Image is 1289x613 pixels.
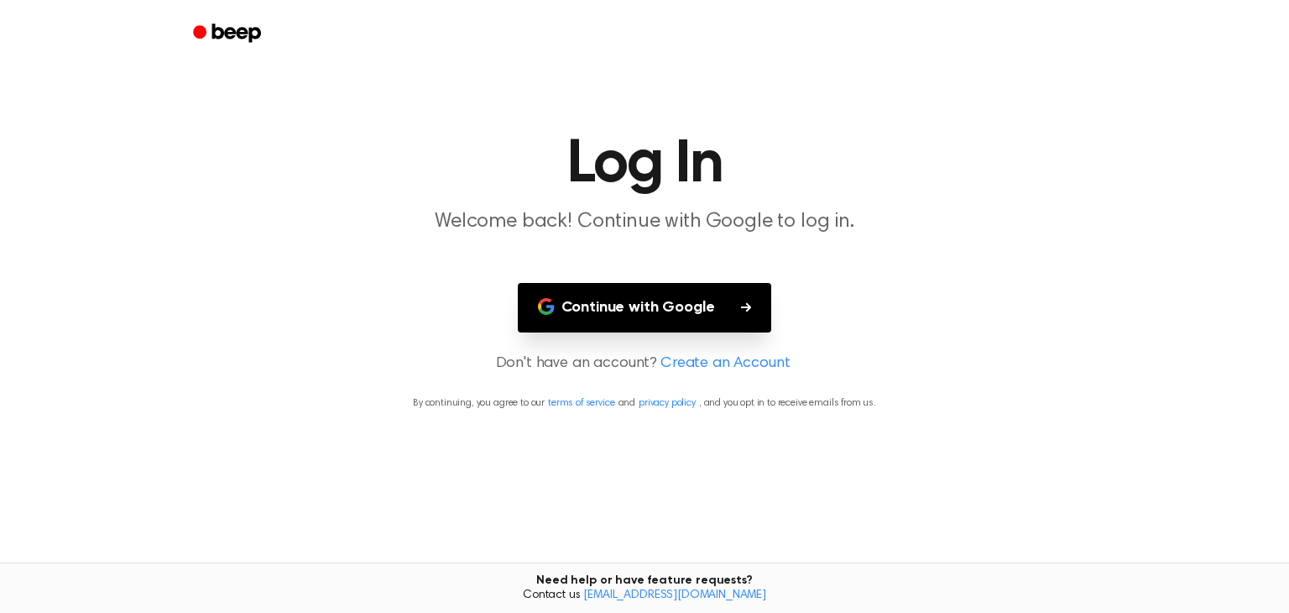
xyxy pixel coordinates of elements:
[548,398,614,408] a: terms of service
[639,398,696,408] a: privacy policy
[10,589,1279,604] span: Contact us
[215,134,1074,195] h1: Log In
[322,208,967,236] p: Welcome back! Continue with Google to log in.
[20,396,1269,411] p: By continuing, you agree to our and , and you opt in to receive emails from us.
[518,283,772,333] button: Continue with Google
[660,353,790,375] a: Create an Account
[20,353,1269,375] p: Don't have an account?
[181,18,276,50] a: Beep
[583,589,766,601] a: [EMAIL_ADDRESS][DOMAIN_NAME]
